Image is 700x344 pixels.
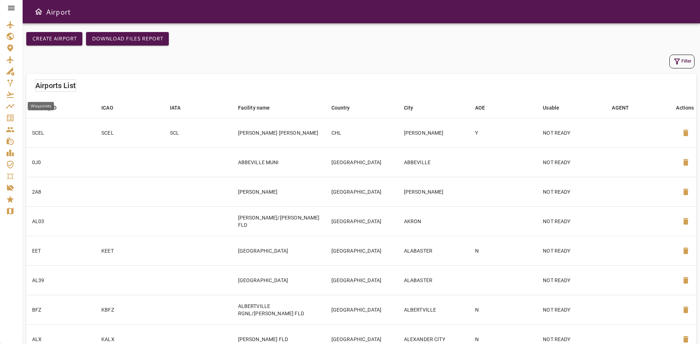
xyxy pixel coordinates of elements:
td: [GEOGRAPHIC_DATA] [326,236,398,265]
p: NOT READY [543,218,600,225]
td: [GEOGRAPHIC_DATA] [326,265,398,295]
span: ICAO [101,103,123,112]
span: IATA [170,103,190,112]
h6: Airport [46,6,71,17]
td: [PERSON_NAME] [398,118,469,147]
td: [GEOGRAPHIC_DATA] [326,295,398,324]
td: KEET [96,236,164,265]
div: ICAO [101,103,113,112]
div: Usable [543,103,559,112]
div: Country [331,103,350,112]
button: Delete Airport [677,183,695,201]
span: AOE [475,103,494,112]
td: [PERSON_NAME]/[PERSON_NAME] FLD [232,206,326,236]
td: ALABASTER [398,236,469,265]
td: [PERSON_NAME] [PERSON_NAME] [232,118,326,147]
div: IATA [170,103,181,112]
button: Delete Airport [677,301,695,319]
td: ALBERTVILLE [398,295,469,324]
span: delete [681,187,690,196]
div: AGENT [612,103,629,112]
button: Filter [669,55,695,68]
span: delete [681,217,690,226]
button: Delete Airport [677,272,695,289]
td: Y [469,118,537,147]
span: delete [681,128,690,137]
div: AOE [475,103,485,112]
span: delete [681,335,690,344]
td: [GEOGRAPHIC_DATA] [232,265,326,295]
p: NOT READY [543,277,600,284]
p: NOT READY [543,159,600,166]
span: Country [331,103,359,112]
span: delete [681,305,690,314]
td: [PERSON_NAME] [398,177,469,206]
p: NOT READY [543,306,600,313]
span: AGENT [612,103,638,112]
td: ABBEVILLE MUNI [232,147,326,177]
td: AL03 [26,206,96,236]
span: Facility name [238,103,280,112]
span: delete [681,158,690,167]
span: delete [681,276,690,285]
td: SCL [164,118,232,147]
div: City [404,103,413,112]
button: Create airport [26,32,82,46]
td: CHL [326,118,398,147]
td: [GEOGRAPHIC_DATA] [326,206,398,236]
p: NOT READY [543,247,600,254]
div: Waypoints [28,102,54,110]
td: AL39 [26,265,96,295]
td: [PERSON_NAME] [232,177,326,206]
span: Usable [543,103,569,112]
h6: Airports List [35,80,76,91]
p: NOT READY [543,129,600,137]
td: AKRON [398,206,469,236]
button: Delete Airport [677,213,695,230]
td: ALABASTER [398,265,469,295]
td: ALBERTVILLE RGNL/[PERSON_NAME] FLD [232,295,326,324]
span: City [404,103,423,112]
td: SCEL [26,118,96,147]
td: [GEOGRAPHIC_DATA] [326,177,398,206]
td: N [469,236,537,265]
td: BFZ [26,295,96,324]
td: 0J0 [26,147,96,177]
p: NOT READY [543,188,600,195]
td: ABBEVILLE [398,147,469,177]
td: [GEOGRAPHIC_DATA] [232,236,326,265]
button: Delete Airport [677,124,695,142]
span: delete [681,246,690,255]
p: NOT READY [543,336,600,343]
td: 2A8 [26,177,96,206]
td: N [469,295,537,324]
div: Facility name [238,103,270,112]
button: Download Files Report [86,32,169,46]
td: [GEOGRAPHIC_DATA] [326,147,398,177]
button: Delete Airport [677,242,695,260]
td: KBFZ [96,295,164,324]
td: EET [26,236,96,265]
button: Open drawer [31,4,46,19]
td: SCEL [96,118,164,147]
button: Delete Airport [677,154,695,171]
